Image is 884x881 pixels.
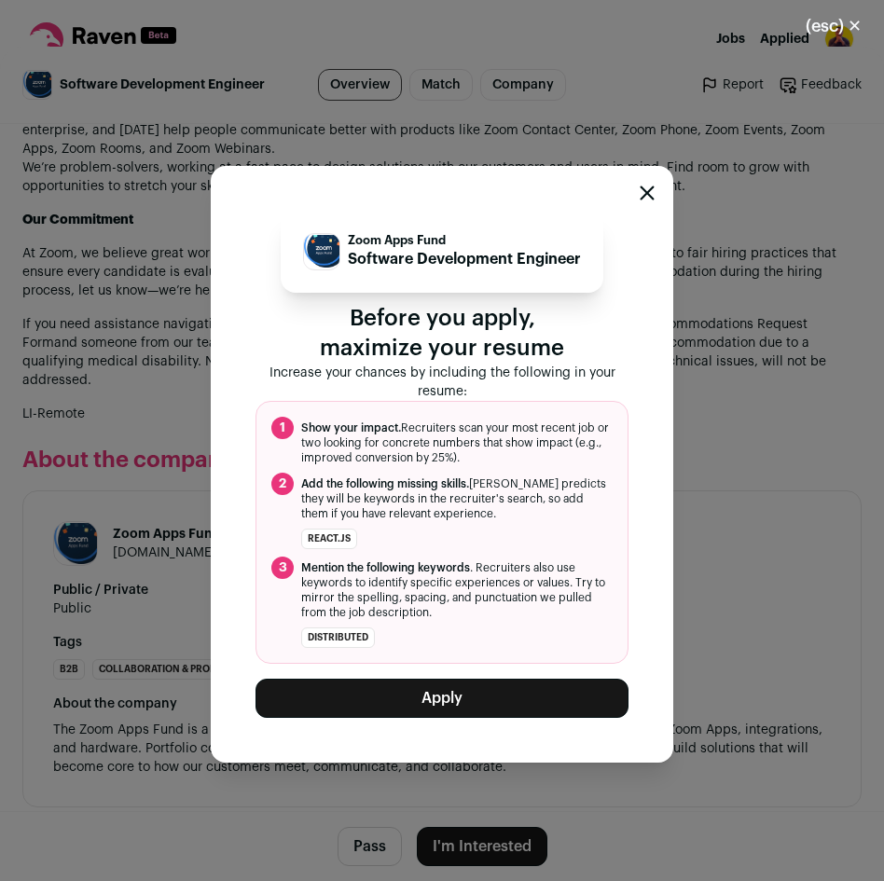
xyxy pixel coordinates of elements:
[256,679,628,718] button: Apply
[301,422,401,434] span: Show your impact.
[301,420,613,465] span: Recruiters scan your most recent job or two looking for concrete numbers that show impact (e.g., ...
[304,235,339,268] img: 33bbecf70ac6b4c04a9f175ac9cf30e0480b8a135825ed336af066b7b2c51798.jpg
[271,557,294,579] span: 3
[301,529,357,549] li: React.js
[348,233,581,248] p: Zoom Apps Fund
[783,6,884,47] button: Close modal
[271,417,294,439] span: 1
[256,304,628,364] p: Before you apply, maximize your resume
[271,473,294,495] span: 2
[301,560,613,620] span: . Recruiters also use keywords to identify specific experiences or values. Try to mirror the spel...
[301,627,375,648] li: distributed
[348,248,581,270] p: Software Development Engineer
[301,476,613,521] span: [PERSON_NAME] predicts they will be keywords in the recruiter's search, so add them if you have r...
[256,364,628,401] p: Increase your chances by including the following in your resume:
[301,478,469,489] span: Add the following missing skills.
[301,562,470,573] span: Mention the following keywords
[640,186,655,200] button: Close modal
